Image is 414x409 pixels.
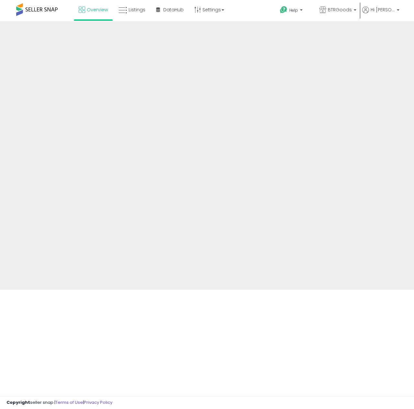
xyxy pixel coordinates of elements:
span: Hi [PERSON_NAME] [371,6,395,13]
span: Overview [87,6,108,13]
span: DataHub [163,6,184,13]
i: Get Help [280,6,288,14]
span: Help [289,7,298,13]
span: Listings [129,6,145,13]
span: BTRGoods [328,6,352,13]
a: Hi [PERSON_NAME] [362,6,399,21]
a: Help [275,1,314,21]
